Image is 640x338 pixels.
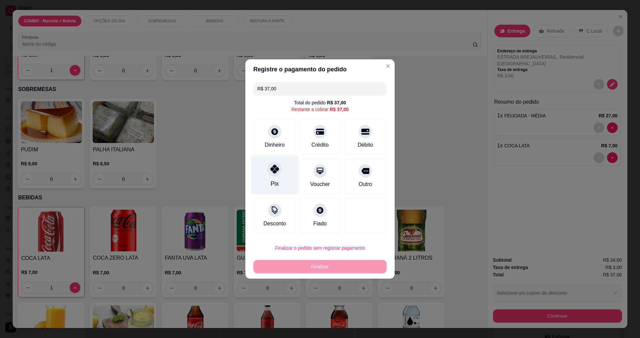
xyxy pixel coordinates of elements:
button: Close [383,61,393,71]
div: Outro [359,180,372,188]
div: Total do pedido [294,99,346,106]
div: Dinheiro [265,141,285,149]
div: Pix [271,179,279,188]
div: Desconto [263,220,286,228]
div: Voucher [310,180,330,188]
button: Finalizar o pedido sem registrar pagamento [253,241,387,255]
div: R$ 37,00 [327,99,346,106]
header: Registre o pagamento do pedido [245,59,395,79]
div: R$ 37,00 [330,106,349,113]
div: Crédito [311,141,329,149]
input: Ex.: hambúrguer de cordeiro [257,82,383,95]
div: Fiado [313,220,327,228]
div: Débito [358,141,373,149]
div: Restante a cobrar [291,106,349,113]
